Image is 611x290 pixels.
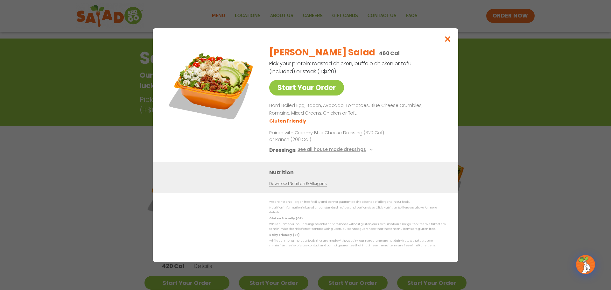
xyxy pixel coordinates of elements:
p: Nutrition information is based on our standard recipes and portion sizes. Click Nutrition & Aller... [269,205,446,215]
strong: Dairy Friendly (DF) [269,233,299,237]
h3: Nutrition [269,168,449,176]
img: Featured product photo for Cobb Salad [167,41,256,130]
p: While our menu includes foods that are made without dairy, our restaurants are not dairy free. We... [269,238,446,248]
h2: [PERSON_NAME] Salad [269,46,375,59]
strong: Gluten Friendly (GF) [269,216,302,220]
img: wpChatIcon [577,256,594,273]
p: Pick your protein: roasted chicken, buffalo chicken or tofu (included) or steak (+$1.20) [269,60,412,75]
p: Hard Boiled Egg, Bacon, Avocado, Tomatoes, Blue Cheese Crumbles, Romaine, Mixed Greens, Chicken o... [269,102,443,117]
a: Start Your Order [269,80,344,95]
a: Download Nutrition & Allergens [269,180,327,187]
h3: Dressings [269,146,296,154]
p: Paired with Creamy Blue Cheese Dressing (320 Cal) or Ranch (200 Cal) [269,129,387,143]
button: See all house made dressings [298,146,375,154]
li: Gluten Friendly [269,117,307,124]
button: Close modal [438,28,458,50]
p: We are not an allergen free facility and cannot guarantee the absence of allergens in our foods. [269,200,446,204]
p: 460 Cal [379,49,400,57]
p: While our menu includes ingredients that are made without gluten, our restaurants are not gluten ... [269,222,446,232]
